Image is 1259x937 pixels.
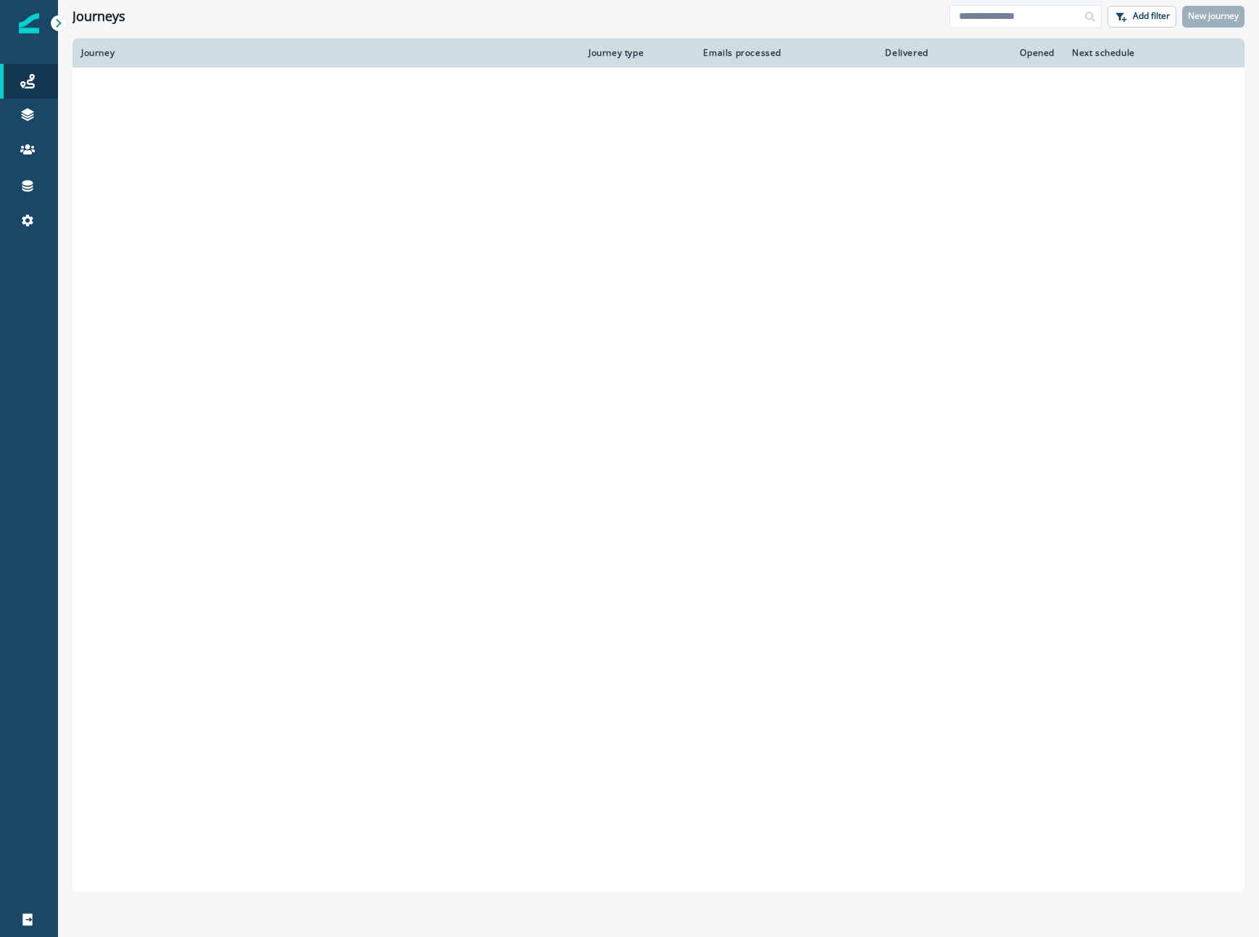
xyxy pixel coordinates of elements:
button: New journey [1182,6,1245,28]
h1: Journeys [72,9,125,25]
p: New journey [1188,11,1239,21]
div: Emails processed [697,47,781,59]
p: Add filter [1133,11,1170,21]
div: Next schedule [1072,47,1200,59]
div: Journey type [589,47,680,59]
img: Inflection [19,13,39,33]
div: Opened [946,47,1055,59]
div: Delivered [799,47,928,59]
div: Journey [81,47,571,59]
button: Add filter [1108,6,1176,28]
